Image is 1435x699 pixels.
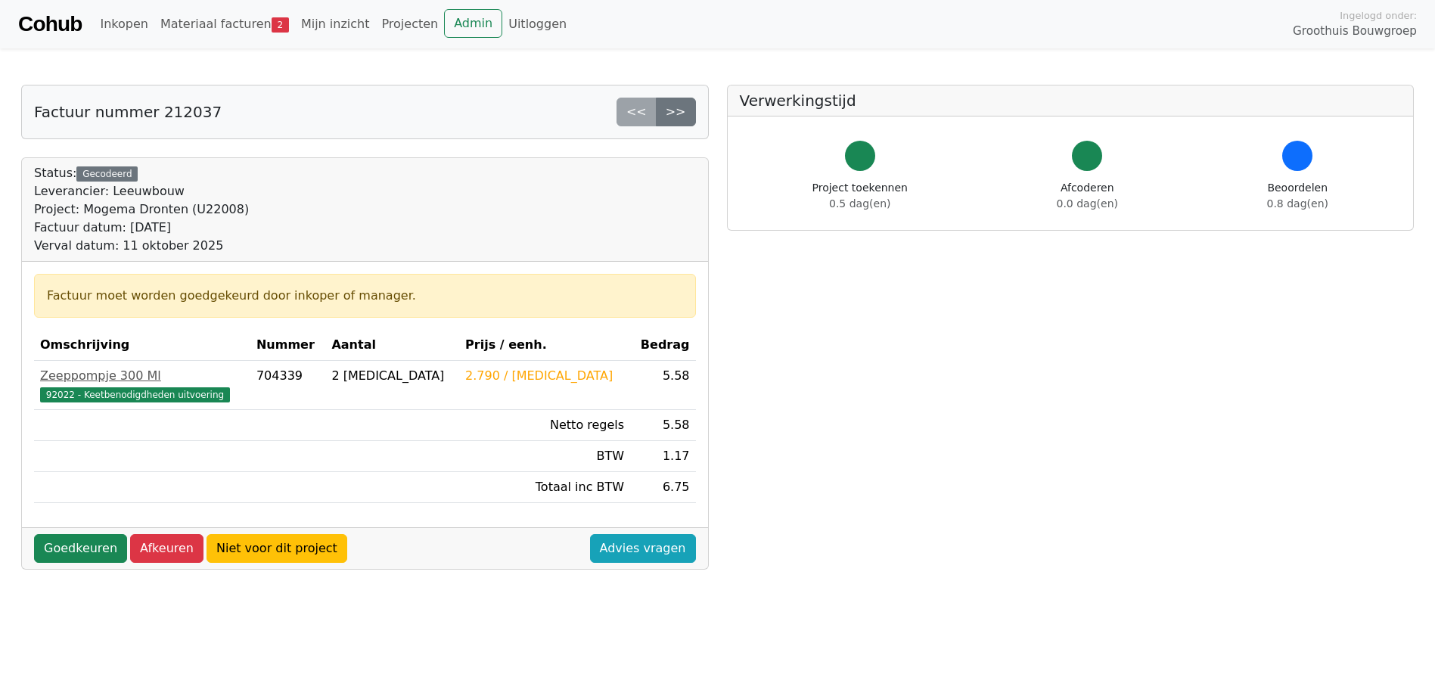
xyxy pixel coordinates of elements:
th: Bedrag [630,330,695,361]
div: Status: [34,164,249,255]
h5: Verwerkingstijd [740,92,1402,110]
td: 5.58 [630,410,695,441]
a: Goedkeuren [34,534,127,563]
a: Admin [444,9,502,38]
td: 6.75 [630,472,695,503]
div: Factuur datum: [DATE] [34,219,249,237]
div: Zeeppompje 300 Ml [40,367,244,385]
div: Verval datum: 11 oktober 2025 [34,237,249,255]
a: Inkopen [94,9,154,39]
td: BTW [459,441,630,472]
th: Omschrijving [34,330,250,361]
span: 0.0 dag(en) [1057,197,1118,210]
a: Projecten [375,9,444,39]
td: Totaal inc BTW [459,472,630,503]
th: Prijs / eenh. [459,330,630,361]
div: Project: Mogema Dronten (U22008) [34,200,249,219]
div: 2.790 / [MEDICAL_DATA] [465,367,624,385]
td: 704339 [250,361,325,410]
td: 1.17 [630,441,695,472]
h5: Factuur nummer 212037 [34,103,222,121]
a: Materiaal facturen2 [154,9,295,39]
div: Afcoderen [1057,180,1118,212]
a: Cohub [18,6,82,42]
td: 5.58 [630,361,695,410]
div: Leverancier: Leeuwbouw [34,182,249,200]
div: Beoordelen [1267,180,1328,212]
a: Zeeppompje 300 Ml92022 - Keetbenodigdheden uitvoering [40,367,244,403]
a: Advies vragen [590,534,696,563]
span: Groothuis Bouwgroep [1293,23,1417,40]
th: Aantal [325,330,459,361]
a: >> [656,98,696,126]
div: 2 [MEDICAL_DATA] [331,367,453,385]
th: Nummer [250,330,325,361]
a: Uitloggen [502,9,573,39]
span: 92022 - Keetbenodigdheden uitvoering [40,387,230,402]
div: Project toekennen [812,180,908,212]
a: Mijn inzicht [295,9,376,39]
span: 2 [272,17,289,33]
a: Niet voor dit project [207,534,347,563]
div: Factuur moet worden goedgekeurd door inkoper of manager. [47,287,683,305]
td: Netto regels [459,410,630,441]
a: Afkeuren [130,534,203,563]
div: Gecodeerd [76,166,138,182]
span: 0.8 dag(en) [1267,197,1328,210]
span: Ingelogd onder: [1340,8,1417,23]
span: 0.5 dag(en) [829,197,890,210]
